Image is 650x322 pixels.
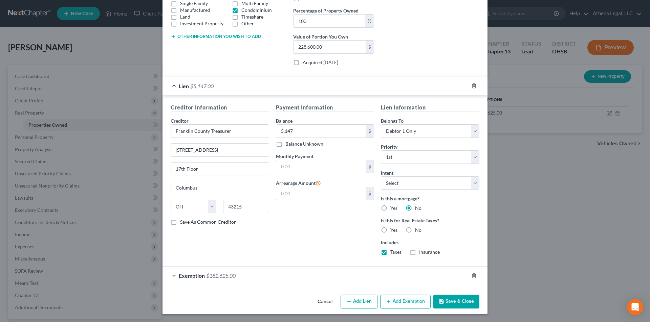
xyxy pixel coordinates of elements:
[381,118,404,124] span: Belongs To
[180,219,236,225] label: Save As Common Creditor
[241,7,272,14] label: Condominium
[179,272,205,279] span: Exemption
[294,15,365,27] input: 0.00
[223,200,269,213] input: Enter zip...
[390,227,397,233] label: Yes
[381,144,397,150] span: Priority
[293,7,359,14] label: Percentage of Property Owned
[365,15,374,27] div: %
[276,179,321,187] label: Arrearage Amount
[276,103,374,112] h5: Payment Information
[276,117,292,124] label: Balance
[179,83,189,89] span: Lien
[366,187,374,200] div: $
[206,272,236,279] span: $182,625.00
[276,160,366,173] input: 0.00
[366,41,374,53] div: $
[390,249,402,255] label: Taxes
[180,7,210,14] label: Manufactured
[433,295,479,309] button: Save & Close
[381,103,479,112] h5: Lien Information
[381,239,479,246] label: Includes
[171,163,269,175] input: Apt, Suite, etc...
[303,59,338,66] label: Acquired [DATE]
[180,14,190,20] label: Land
[366,160,374,173] div: $
[293,33,348,40] label: Value of Portion You Own
[276,125,366,138] input: 0.00
[285,141,323,147] label: Balance Unknown
[180,20,223,27] label: Investment Property
[171,34,261,39] button: Other information you wish to add
[380,295,431,309] button: Add Exemption
[341,295,377,309] button: Add Lien
[171,103,269,112] h5: Creditor Information
[276,153,313,160] label: Monthly Payment
[381,217,479,224] label: Is this for Real Estate Taxes?
[171,118,189,124] span: Creditor
[312,295,338,309] button: Cancel
[419,249,440,255] label: Insurance
[415,227,421,233] label: No
[381,169,393,176] label: Intent
[415,205,421,212] label: No
[171,144,269,156] input: Enter address...
[381,195,479,202] label: Is this a mortgage?
[294,41,366,53] input: 0.00
[627,299,643,315] div: Open Intercom Messenger
[276,187,366,200] input: 0.00
[366,125,374,138] div: $
[190,83,214,89] span: $5,147.00
[241,20,254,27] label: Other
[171,124,269,138] input: Search creditor by name...
[171,181,269,194] input: Enter city...
[241,14,263,20] label: Timeshare
[390,205,397,212] label: Yes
